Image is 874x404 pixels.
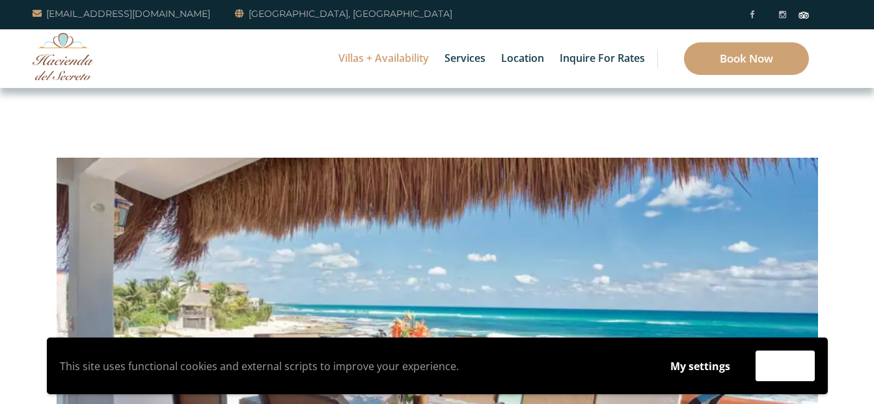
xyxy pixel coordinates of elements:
[658,351,743,381] button: My settings
[33,6,210,22] a: [EMAIL_ADDRESS][DOMAIN_NAME]
[33,33,94,80] img: Awesome Logo
[684,42,809,75] a: Book Now
[799,12,809,18] img: Tripadvisor_logomark.svg
[60,356,645,376] p: This site uses functional cookies and external scripts to improve your experience.
[332,29,435,88] a: Villas + Availability
[756,351,815,381] button: Accept
[235,6,452,22] a: [GEOGRAPHIC_DATA], [GEOGRAPHIC_DATA]
[553,29,651,88] a: Inquire for Rates
[438,29,492,88] a: Services
[495,29,551,88] a: Location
